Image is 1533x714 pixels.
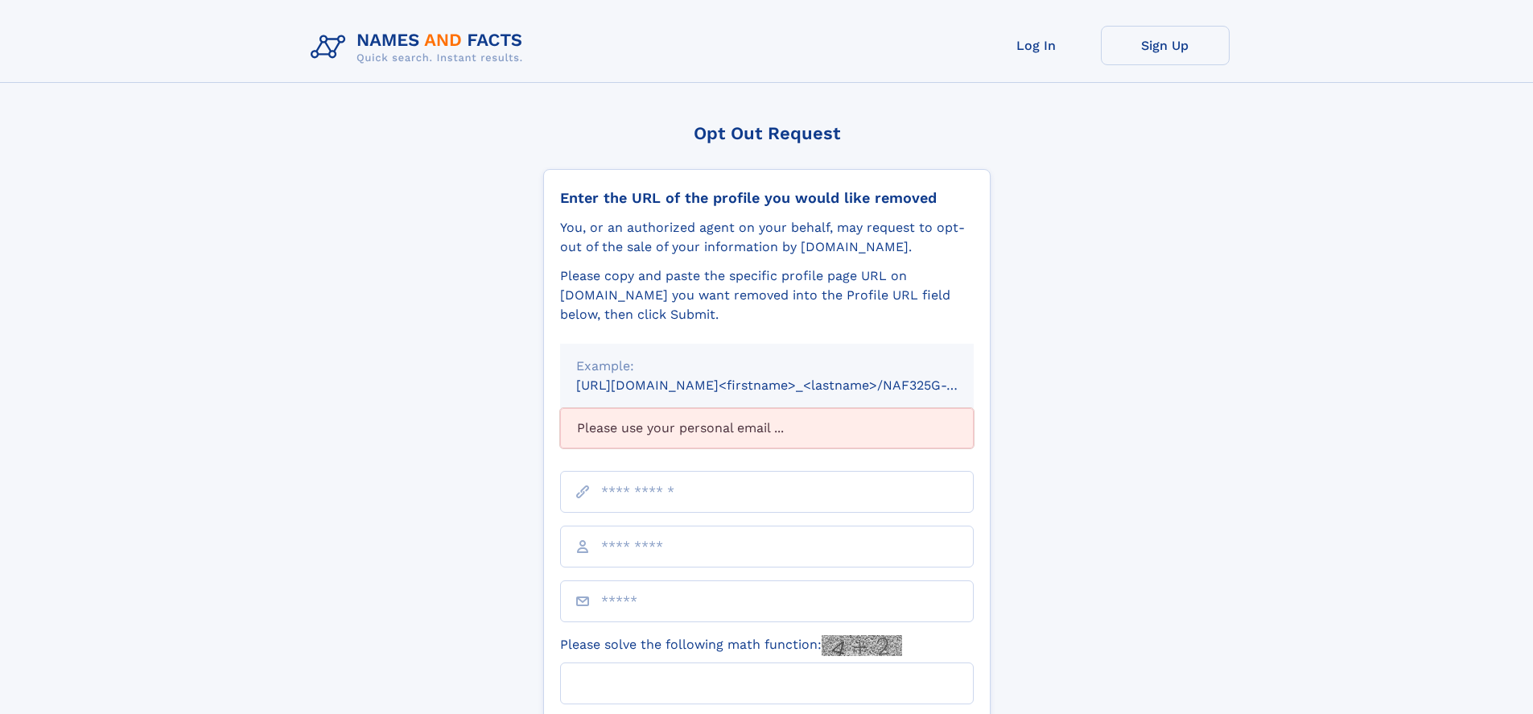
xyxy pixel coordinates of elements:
small: [URL][DOMAIN_NAME]<firstname>_<lastname>/NAF325G-xxxxxxxx [576,378,1004,393]
a: Sign Up [1101,26,1230,65]
img: Logo Names and Facts [304,26,536,69]
label: Please solve the following math function: [560,635,902,656]
div: Enter the URL of the profile you would like removed [560,189,974,207]
a: Log In [972,26,1101,65]
div: Opt Out Request [543,123,991,143]
div: You, or an authorized agent on your behalf, may request to opt-out of the sale of your informatio... [560,218,974,257]
div: Please copy and paste the specific profile page URL on [DOMAIN_NAME] you want removed into the Pr... [560,266,974,324]
div: Please use your personal email ... [560,408,974,448]
div: Example: [576,357,958,376]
